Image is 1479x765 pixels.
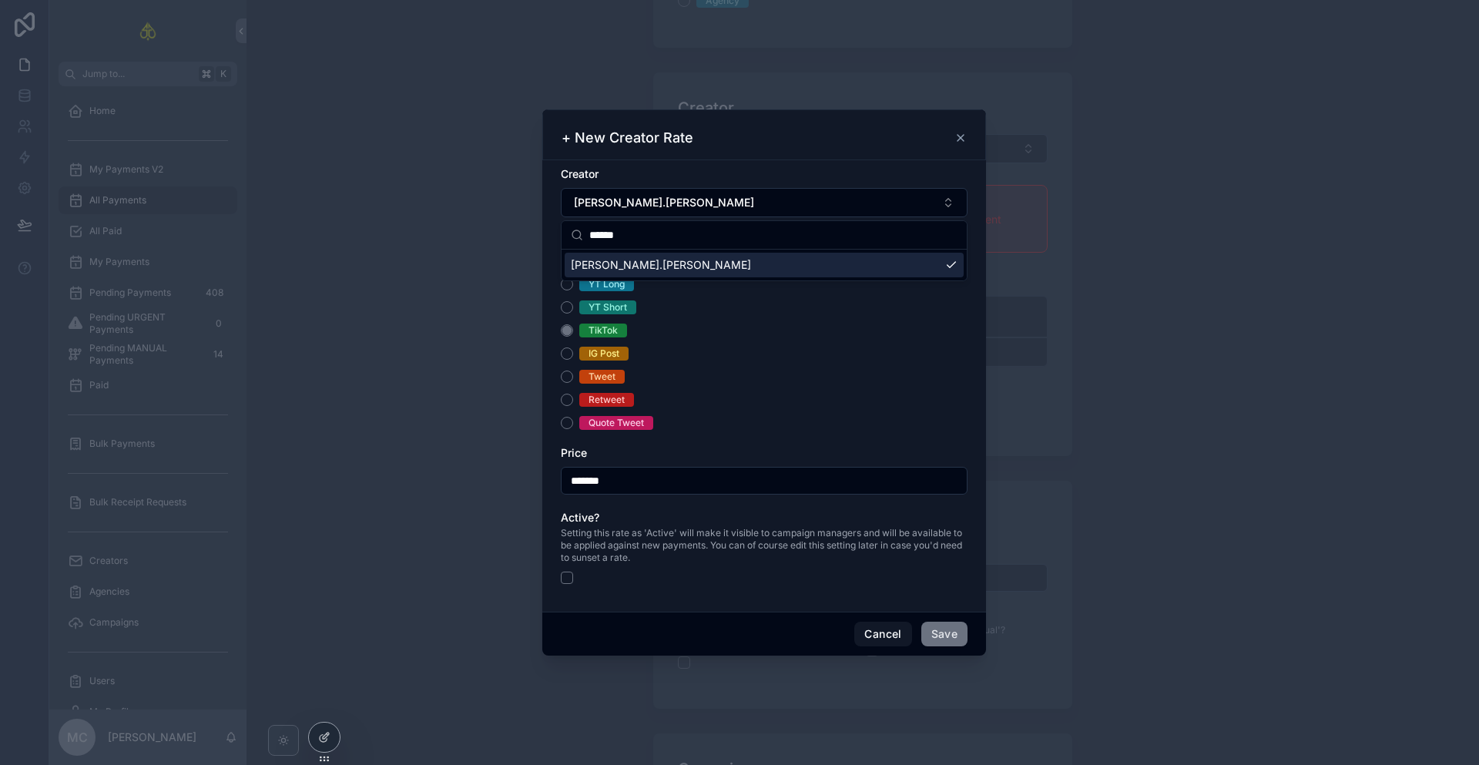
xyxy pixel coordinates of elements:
[589,324,618,337] div: TikTok
[561,167,599,180] span: Creator
[589,416,644,430] div: Quote Tweet
[571,257,751,273] span: [PERSON_NAME].[PERSON_NAME]
[589,300,627,314] div: YT Short
[561,188,968,217] button: Select Button
[574,195,754,210] span: [PERSON_NAME].[PERSON_NAME]
[589,277,625,291] div: YT Long
[589,393,625,407] div: Retweet
[562,129,693,147] h3: + New Creator Rate
[589,347,619,361] div: IG Post
[854,622,911,646] button: Cancel
[921,622,968,646] button: Save
[561,527,968,564] span: Setting this rate as 'Active' will make it visible to campaign managers and will be available to ...
[561,511,599,524] span: Active?
[561,446,587,459] span: Price
[562,250,967,280] div: Suggestions
[589,370,615,384] div: Tweet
